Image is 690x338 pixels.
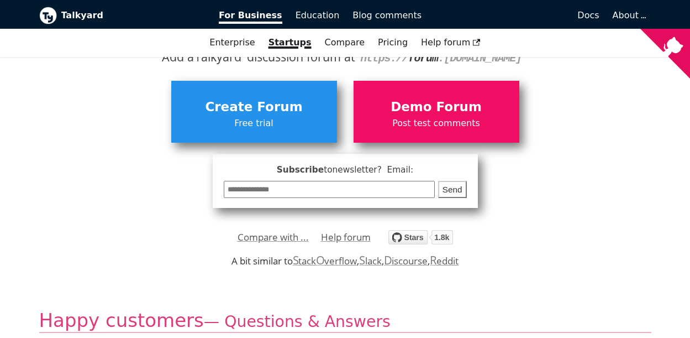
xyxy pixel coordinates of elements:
a: StackOverflow [293,254,357,267]
span: S [359,252,365,268]
a: Slack [359,254,381,267]
a: Help forum [321,229,371,246]
a: Blog comments [346,6,428,25]
a: Reddit [430,254,459,267]
a: Startups [262,33,318,52]
img: talkyard.svg [388,230,453,245]
span: R [430,252,437,268]
a: Compare with ... [238,229,309,246]
a: Help forum [414,33,487,52]
a: Create ForumFree trial [171,81,337,143]
a: Enterprise [203,33,261,52]
span: For Business [219,10,282,24]
a: Talkyard logoTalkyard [39,7,204,24]
a: Star debiki/talkyard on GitHub [388,232,453,248]
span: Subscribe [224,163,467,177]
span: S [293,252,299,268]
strong: forum [408,52,438,65]
a: Demo ForumPost test comments [354,81,519,143]
h2: Happy customers [39,309,651,334]
a: Discourse [384,254,428,267]
span: Help forum [421,37,481,48]
span: to newsletter ? Email: [324,165,413,175]
img: Talkyard logo [39,7,57,24]
button: Send [438,181,467,198]
span: O [316,252,325,268]
span: Docs [577,10,599,20]
span: Post test comments [359,116,514,131]
a: Pricing [371,33,414,52]
a: About [613,10,645,20]
div: Add a alkyard discussion forum at [48,48,643,66]
code: https:// .[DOMAIN_NAME] [360,52,522,65]
span: Education [296,10,340,20]
span: Demo Forum [359,97,514,118]
span: D [384,252,392,268]
a: For Business [212,6,289,25]
span: Blog comments [352,10,422,20]
span: Create Forum [177,97,331,118]
a: Education [289,6,346,25]
b: Talkyard [61,8,204,23]
a: Compare [325,37,365,48]
small: — Questions & Answers [204,313,391,331]
a: Docs [428,6,606,25]
span: Free trial [177,116,331,131]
